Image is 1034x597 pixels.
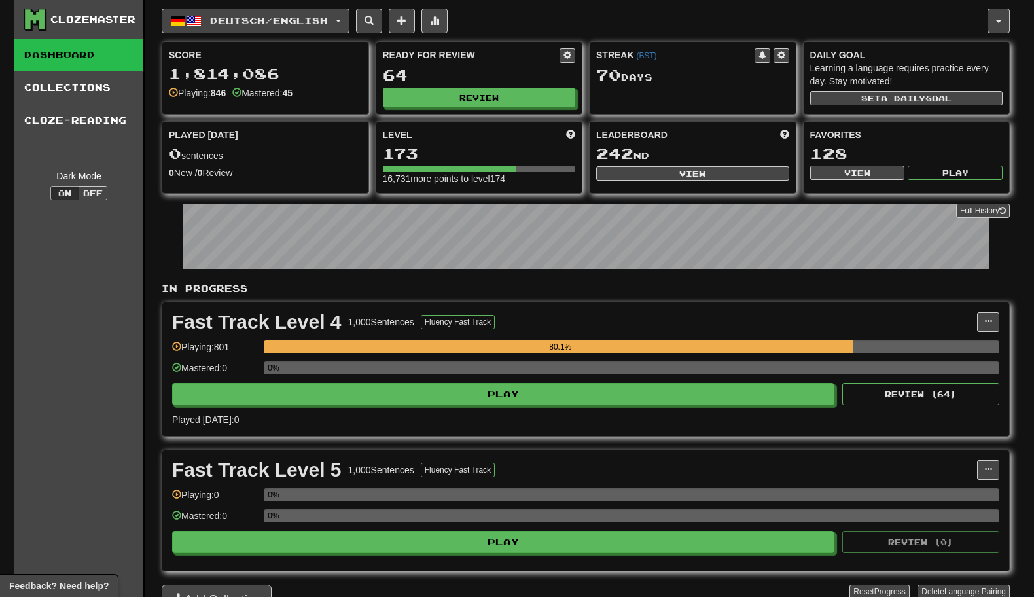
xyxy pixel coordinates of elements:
strong: 0 [198,168,203,178]
button: Review [383,88,576,107]
strong: 45 [282,88,293,98]
strong: 846 [211,88,226,98]
button: Fluency Fast Track [421,463,495,477]
button: Off [79,186,107,200]
span: a daily [881,94,925,103]
button: More stats [421,9,448,33]
button: View [810,166,905,180]
span: This week in points, UTC [780,128,789,141]
a: Full History [956,204,1010,218]
div: Playing: 801 [172,340,257,362]
button: Play [172,531,834,553]
button: Review (0) [842,531,999,553]
div: 80.1% [268,340,853,353]
div: Playing: [169,86,226,99]
a: Collections [14,71,143,104]
div: Day s [596,67,789,84]
div: 64 [383,67,576,83]
div: Mastered: 0 [172,361,257,383]
button: On [50,186,79,200]
button: Play [172,383,834,405]
button: Review (64) [842,383,999,405]
button: View [596,166,789,181]
div: Mastered: [232,86,293,99]
div: 1,000 Sentences [348,316,414,329]
div: Fast Track Level 4 [172,312,342,332]
button: Add sentence to collection [389,9,415,33]
button: Seta dailygoal [810,91,1003,105]
div: Streak [596,48,755,62]
strong: 0 [169,168,174,178]
div: 128 [810,145,1003,162]
a: Dashboard [14,39,143,71]
span: Played [DATE] [169,128,238,141]
span: Leaderboard [596,128,668,141]
div: New / Review [169,166,362,179]
span: 70 [596,65,621,84]
div: 16,731 more points to level 174 [383,172,576,185]
button: Search sentences [356,9,382,33]
div: Score [169,48,362,62]
span: Played [DATE]: 0 [172,414,239,425]
span: Score more points to level up [566,128,575,141]
a: (BST) [636,51,656,60]
div: sentences [169,145,362,162]
div: Favorites [810,128,1003,141]
div: Learning a language requires practice every day. Stay motivated! [810,62,1003,88]
div: Clozemaster [50,13,135,26]
div: Dark Mode [24,170,134,183]
a: Cloze-Reading [14,104,143,137]
span: Deutsch / English [210,15,328,26]
span: Language Pairing [944,587,1006,596]
div: Ready for Review [383,48,560,62]
div: nd [596,145,789,162]
span: Level [383,128,412,141]
div: Fast Track Level 5 [172,460,342,480]
div: Mastered: 0 [172,509,257,531]
span: Open feedback widget [9,579,109,592]
button: Fluency Fast Track [421,315,495,329]
div: Playing: 0 [172,488,257,510]
span: 242 [596,144,633,162]
button: Play [908,166,1003,180]
div: 1,000 Sentences [348,463,414,477]
span: 0 [169,144,181,162]
div: 1,814,086 [169,65,362,82]
span: Progress [874,587,906,596]
div: Daily Goal [810,48,1003,62]
button: Deutsch/English [162,9,349,33]
p: In Progress [162,282,1010,295]
div: 173 [383,145,576,162]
